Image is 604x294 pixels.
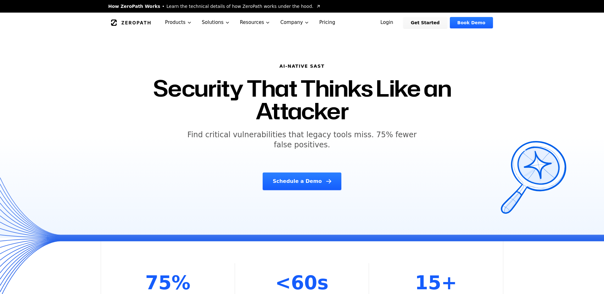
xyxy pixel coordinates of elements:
h1: Security That Thinks Like an Attacker [148,77,456,122]
div: 75% [145,273,191,292]
button: Solutions [197,13,235,32]
h5: Find critical vulnerabilities that legacy tools miss. 75% fewer false positives. [181,130,423,150]
div: <60s [275,273,328,292]
h6: AI-NATIVE SAST [148,63,456,69]
span: Learn the technical details of how ZeroPath works under the hood. [166,3,313,9]
div: 15+ [415,273,457,292]
button: Products [160,13,197,32]
button: Resources [235,13,276,32]
a: Login [373,17,401,28]
nav: Global [101,13,503,32]
a: Book Demo [450,17,493,28]
a: How ZeroPath WorksLearn the technical details of how ZeroPath works under the hood. [108,3,321,9]
a: Get Started [403,17,447,28]
a: Schedule a Demo [263,172,341,190]
button: Company [275,13,314,32]
a: Pricing [314,13,340,32]
span: How ZeroPath Works [108,3,160,9]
